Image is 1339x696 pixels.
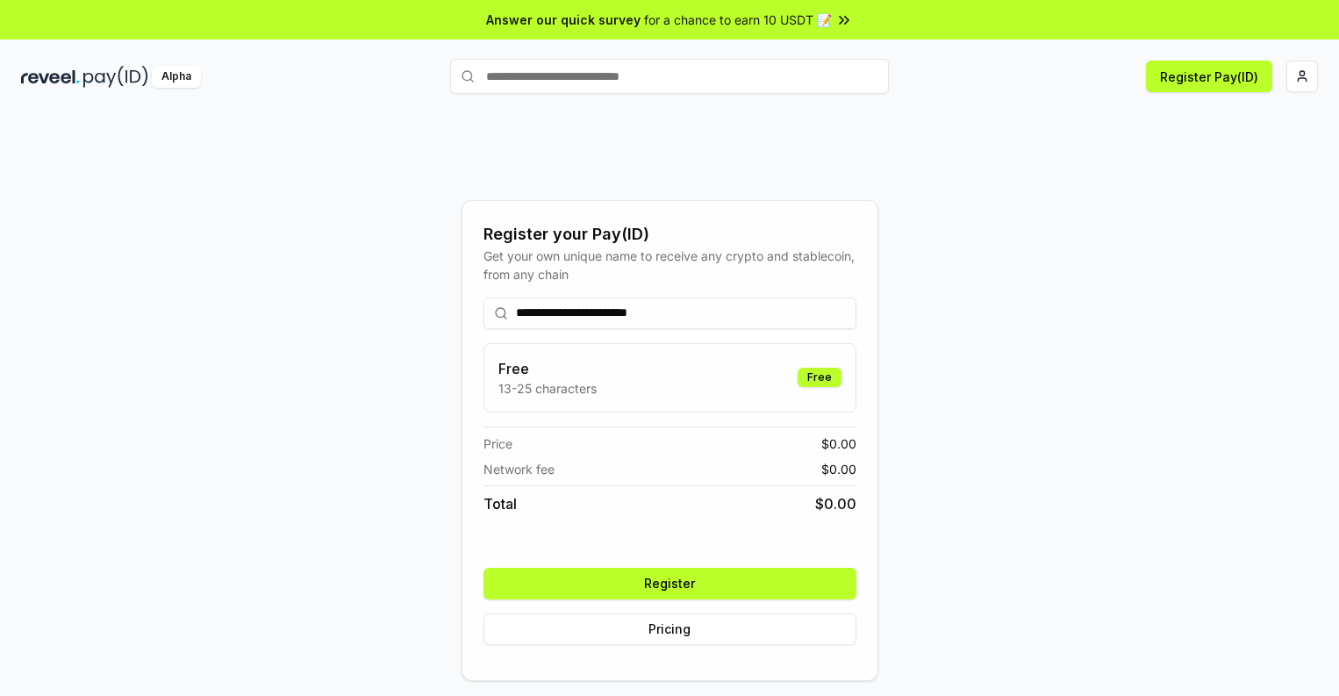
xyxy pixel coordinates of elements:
[483,493,517,514] span: Total
[644,11,832,29] span: for a chance to earn 10 USDT 📝
[483,222,856,247] div: Register your Pay(ID)
[486,11,641,29] span: Answer our quick survey
[798,368,841,387] div: Free
[483,247,856,283] div: Get your own unique name to receive any crypto and stablecoin, from any chain
[821,434,856,453] span: $ 0.00
[815,493,856,514] span: $ 0.00
[498,379,597,398] p: 13-25 characters
[83,66,148,88] img: pay_id
[1146,61,1272,92] button: Register Pay(ID)
[483,568,856,599] button: Register
[152,66,201,88] div: Alpha
[483,434,512,453] span: Price
[21,66,80,88] img: reveel_dark
[483,460,555,478] span: Network fee
[483,613,856,645] button: Pricing
[498,358,597,379] h3: Free
[821,460,856,478] span: $ 0.00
